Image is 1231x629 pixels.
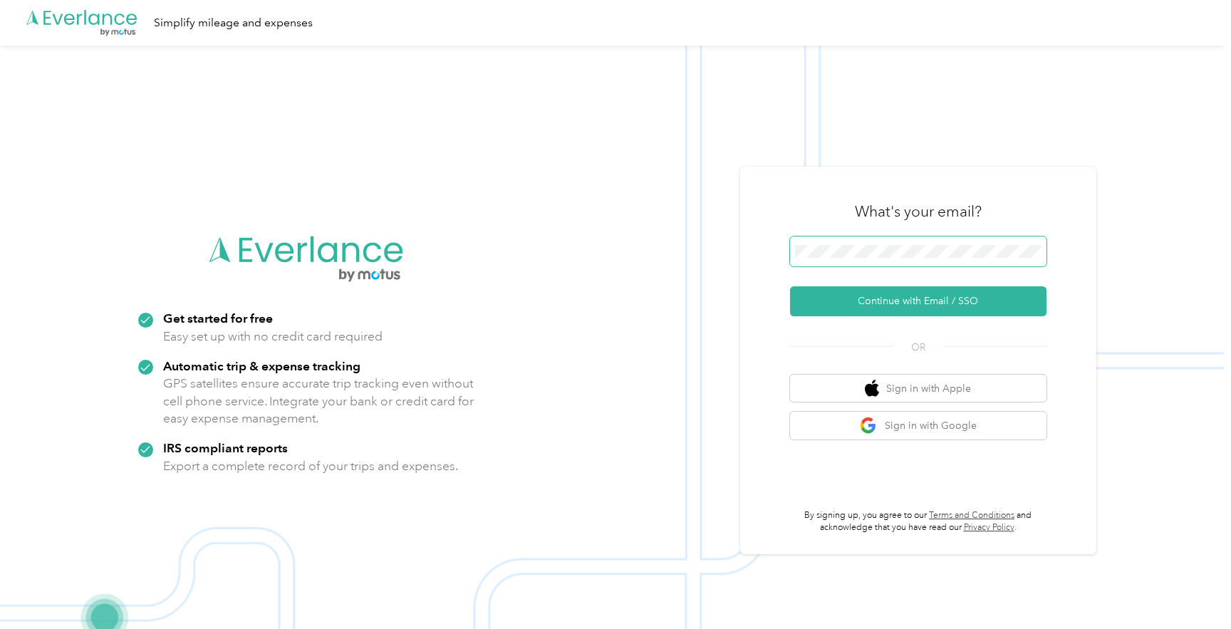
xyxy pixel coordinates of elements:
[163,457,458,475] p: Export a complete record of your trips and expenses.
[790,375,1046,402] button: apple logoSign in with Apple
[163,358,360,373] strong: Automatic trip & expense tracking
[163,311,273,326] strong: Get started for free
[790,509,1046,534] p: By signing up, you agree to our and acknowledge that you have read our .
[154,14,313,32] div: Simplify mileage and expenses
[163,440,288,455] strong: IRS compliant reports
[893,340,943,355] span: OR
[929,510,1014,521] a: Terms and Conditions
[855,202,982,222] h3: What's your email?
[865,380,879,397] img: apple logo
[790,286,1046,316] button: Continue with Email / SSO
[860,417,878,435] img: google logo
[790,412,1046,440] button: google logoSign in with Google
[163,328,383,345] p: Easy set up with no credit card required
[163,375,474,427] p: GPS satellites ensure accurate trip tracking even without cell phone service. Integrate your bank...
[964,522,1014,533] a: Privacy Policy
